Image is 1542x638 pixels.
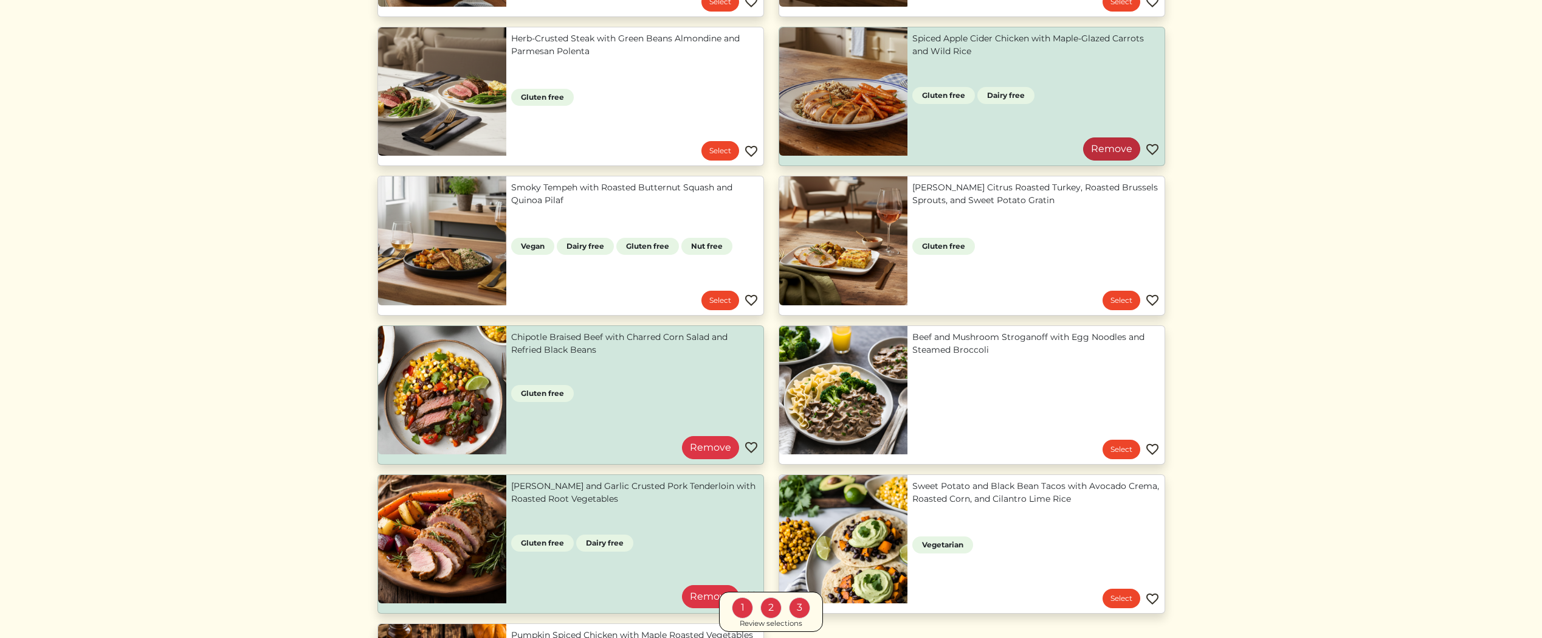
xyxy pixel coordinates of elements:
[744,590,759,605] img: Favorite menu item
[912,32,1160,58] a: Spiced Apple Cider Chicken with Maple-Glazed Carrots and Wild Rice
[1083,137,1140,161] a: Remove
[511,32,759,58] a: Herb-Crusted Steak with Green Beans Almondine and Parmesan Polenta
[732,597,753,618] div: 1
[789,597,810,618] div: 3
[744,144,759,159] img: Favorite menu item
[744,440,759,455] img: Favorite menu item
[1145,142,1160,157] img: Favorite menu item
[744,293,759,308] img: Favorite menu item
[740,618,802,629] div: Review selections
[701,291,739,310] a: Select
[912,181,1160,207] a: [PERSON_NAME] Citrus Roasted Turkey, Roasted Brussels Sprouts, and Sweet Potato Gratin
[682,585,739,608] a: Remove
[1145,442,1160,457] img: Favorite menu item
[760,597,782,618] div: 2
[1103,291,1140,310] a: Select
[1103,440,1140,459] a: Select
[511,331,759,356] a: Chipotle Braised Beef with Charred Corn Salad and Refried Black Beans
[701,141,739,161] a: Select
[1145,293,1160,308] img: Favorite menu item
[511,181,759,207] a: Smoky Tempeh with Roasted Butternut Squash and Quinoa Pilaf
[682,436,739,459] a: Remove
[912,480,1160,505] a: Sweet Potato and Black Bean Tacos with Avocado Crema, Roasted Corn, and Cilantro Lime Rice
[719,591,823,632] a: 1 2 3 Review selections
[912,331,1160,356] a: Beef and Mushroom Stroganoff with Egg Noodles and Steamed Broccoli
[1103,589,1140,608] a: Select
[511,480,759,505] a: [PERSON_NAME] and Garlic Crusted Pork Tenderloin with Roasted Root Vegetables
